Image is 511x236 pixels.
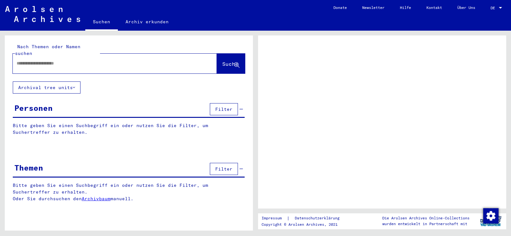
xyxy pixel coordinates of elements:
[118,14,176,29] a: Archiv erkunden
[382,221,469,227] p: wurden entwickelt in Partnerschaft mit
[483,208,499,224] img: Zustimmung ändern
[85,14,118,31] a: Suchen
[13,122,245,136] p: Bitte geben Sie einen Suchbegriff ein oder nutzen Sie die Filter, um Suchertreffer zu erhalten.
[262,215,347,222] div: |
[215,106,233,112] span: Filter
[13,81,80,94] button: Archival tree units
[262,222,347,227] p: Copyright © Arolsen Archives, 2021
[222,61,238,67] span: Suche
[290,215,347,222] a: Datenschutzerklärung
[217,54,245,73] button: Suche
[262,215,287,222] a: Impressum
[82,196,111,202] a: Archivbaum
[479,213,503,229] img: yv_logo.png
[14,102,53,114] div: Personen
[14,162,43,173] div: Themen
[15,44,80,56] mat-label: Nach Themen oder Namen suchen
[215,166,233,172] span: Filter
[382,215,469,221] p: Die Arolsen Archives Online-Collections
[13,182,245,202] p: Bitte geben Sie einen Suchbegriff ein oder nutzen Sie die Filter, um Suchertreffer zu erhalten. O...
[491,6,498,10] span: DE
[210,103,238,115] button: Filter
[5,6,80,22] img: Arolsen_neg.svg
[210,163,238,175] button: Filter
